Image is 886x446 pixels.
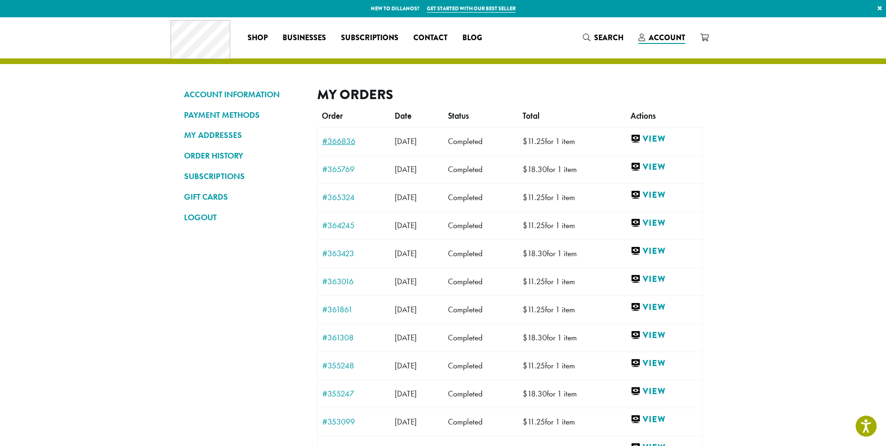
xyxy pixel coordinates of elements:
[184,86,303,102] a: ACCOUNT INFORMATION
[322,361,385,370] a: #355248
[322,389,385,398] a: #355247
[443,352,518,380] td: Completed
[395,276,417,287] span: [DATE]
[523,332,527,343] span: $
[322,249,385,258] a: #363423
[649,32,685,43] span: Account
[518,183,626,211] td: for 1 item
[631,133,697,145] a: View
[518,352,626,380] td: for 1 item
[322,137,385,145] a: #366836
[523,304,545,315] span: 11.25
[523,360,545,371] span: 11.25
[523,192,527,202] span: $
[518,239,626,267] td: for 1 item
[523,164,527,174] span: $
[322,193,385,201] a: #365324
[322,221,385,230] a: #364245
[448,111,469,121] span: Status
[523,417,527,427] span: $
[518,408,626,436] td: for 1 item
[395,360,417,371] span: [DATE]
[443,183,518,211] td: Completed
[518,155,626,183] td: for 1 item
[443,127,518,155] td: Completed
[322,277,385,286] a: #363016
[395,248,417,259] span: [DATE]
[395,417,417,427] span: [DATE]
[443,324,518,352] td: Completed
[523,220,527,230] span: $
[322,165,385,173] a: #365769
[248,32,268,44] span: Shop
[523,192,545,202] span: 11.25
[631,414,697,425] a: View
[631,358,697,369] a: View
[184,209,303,225] a: LOGOUT
[283,32,326,44] span: Businesses
[523,111,539,121] span: Total
[518,324,626,352] td: for 1 item
[322,333,385,342] a: #361308
[518,267,626,295] td: for 1 item
[443,408,518,436] td: Completed
[631,217,697,229] a: View
[631,111,656,121] span: Actions
[443,211,518,239] td: Completed
[523,276,527,287] span: $
[427,5,516,13] a: Get started with our best seller
[395,192,417,202] span: [DATE]
[462,32,482,44] span: Blog
[631,245,697,257] a: View
[594,32,624,43] span: Search
[395,220,417,230] span: [DATE]
[523,332,547,343] span: 18.30
[184,168,303,184] a: SUBSCRIPTIONS
[443,380,518,408] td: Completed
[631,273,697,285] a: View
[523,360,527,371] span: $
[240,30,275,45] a: Shop
[631,330,697,341] a: View
[523,417,545,427] span: 11.25
[184,148,303,164] a: ORDER HISTORY
[443,295,518,324] td: Completed
[443,155,518,183] td: Completed
[631,302,697,313] a: View
[518,211,626,239] td: for 1 item
[518,295,626,324] td: for 1 item
[631,189,697,201] a: View
[518,127,626,155] td: for 1 item
[413,32,447,44] span: Contact
[317,86,702,103] h2: My Orders
[395,136,417,146] span: [DATE]
[443,267,518,295] td: Completed
[631,161,697,173] a: View
[523,248,527,259] span: $
[322,305,385,314] a: #361861
[523,276,545,287] span: 11.25
[395,164,417,174] span: [DATE]
[523,388,547,399] span: 18.30
[395,111,411,121] span: Date
[184,189,303,205] a: GIFT CARDS
[518,380,626,408] td: for 1 item
[523,388,527,399] span: $
[523,136,545,146] span: 11.25
[184,127,303,143] a: MY ADDRESSES
[523,304,527,315] span: $
[395,304,417,315] span: [DATE]
[443,239,518,267] td: Completed
[341,32,398,44] span: Subscriptions
[575,30,631,45] a: Search
[523,136,527,146] span: $
[184,107,303,123] a: PAYMENT METHODS
[322,417,385,426] a: #353099
[395,388,417,399] span: [DATE]
[523,248,547,259] span: 18.30
[523,220,545,230] span: 11.25
[395,332,417,343] span: [DATE]
[322,111,343,121] span: Order
[523,164,547,174] span: 18.30
[631,386,697,397] a: View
